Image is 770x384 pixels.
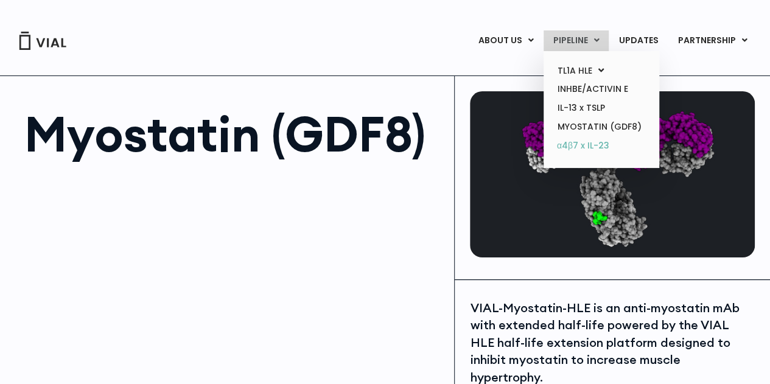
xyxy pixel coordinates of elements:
a: INHBE/ACTIVIN E [548,80,654,99]
a: IL-13 x TSLP [548,99,654,117]
h1: Myostatin (GDF8) [24,110,442,158]
img: Vial Logo [18,32,67,50]
a: TL1A HLEMenu Toggle [548,61,654,80]
a: PIPELINEMenu Toggle [544,30,609,51]
a: ABOUT USMenu Toggle [469,30,543,51]
a: α4β7 x IL-23 [548,136,654,156]
a: UPDATES [609,30,668,51]
a: PARTNERSHIPMenu Toggle [668,30,757,51]
a: MYOSTATIN (GDF8) [548,117,654,136]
